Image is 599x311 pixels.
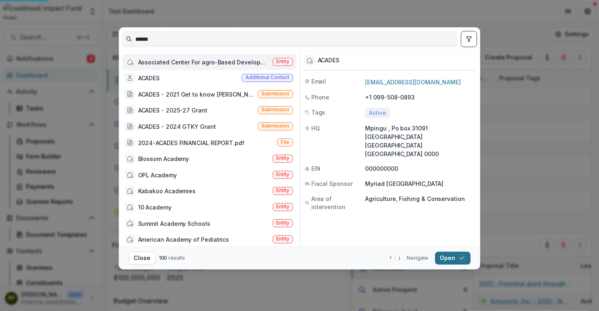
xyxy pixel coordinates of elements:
button: Open [435,251,471,265]
div: Associated Center For agro-Based Development and Entrepreneurship Support [138,58,270,66]
span: Fiscal Sponsor [311,179,353,188]
p: Mpingu , Po box 31091 [GEOGRAPHIC_DATA] [GEOGRAPHIC_DATA] [GEOGRAPHIC_DATA] 0000 [365,124,475,158]
span: 100 [159,255,167,261]
span: Email [311,77,326,86]
div: ACADES - 2021 Get to know [PERSON_NAME] [138,90,255,99]
span: Entity [277,172,290,178]
span: HQ [311,124,320,133]
span: results [168,255,185,261]
span: Active [369,110,386,117]
div: 2024-ACADES FINANCIAL REPORT.pdf [138,139,244,147]
div: American Academy of Pediatrics [138,235,229,244]
div: ACADES [138,74,160,82]
span: Area of intervention [311,194,366,212]
span: File [281,140,289,146]
div: Blossom Academy [138,154,189,163]
span: Navigate [407,254,428,262]
p: 000000000 [365,165,475,173]
span: EIN [311,165,321,173]
div: Kabakoo Academies [138,187,196,196]
span: Tags [311,108,326,117]
button: toggle filters [461,31,477,47]
div: 10 Academy [138,203,172,212]
span: Submission [262,107,289,113]
div: ACADES [318,57,339,64]
span: Entity [277,236,290,242]
p: Agriculture, Fishing & Conservation [365,194,475,203]
div: OPL Academy [138,171,177,179]
p: Myriad [GEOGRAPHIC_DATA] [365,179,475,188]
span: Phone [311,93,330,101]
span: Submission [262,124,289,129]
span: Entity [277,204,290,210]
span: Additional contact [245,75,289,81]
p: +1 099-508-0893 [365,93,475,101]
span: Submission [262,91,289,97]
div: ACADES - 2024 GTKY Grant [138,122,216,131]
span: Entity [277,188,290,194]
a: [EMAIL_ADDRESS][DOMAIN_NAME] [365,79,461,86]
div: Summit Academy Schools [138,219,210,228]
span: Entity [277,220,290,226]
button: Close [128,251,155,265]
span: Entity [277,59,290,65]
span: Entity [277,156,290,161]
div: ACADES - 2025-27 Grant [138,106,207,115]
